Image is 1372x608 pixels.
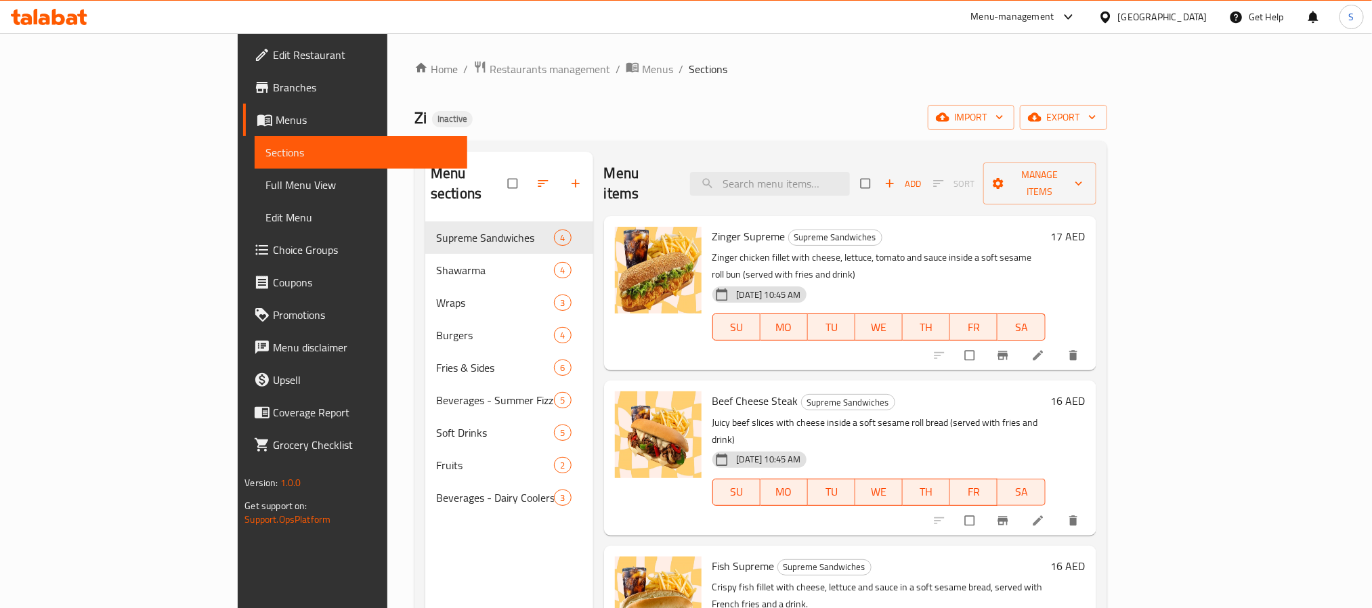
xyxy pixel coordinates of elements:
[265,144,456,160] span: Sections
[884,176,921,192] span: Add
[425,216,593,519] nav: Menu sections
[490,61,610,77] span: Restaurants management
[561,169,593,198] button: Add section
[712,226,786,246] span: Zinger Supreme
[273,274,456,290] span: Coupons
[861,482,897,502] span: WE
[280,474,301,492] span: 1.0.0
[473,60,610,78] a: Restaurants management
[555,459,570,472] span: 2
[554,230,571,246] div: items
[1031,109,1096,126] span: export
[436,295,555,311] span: Wraps
[712,249,1046,283] p: Zinger chicken fillet with cheese, lettuce, tomato and sauce inside a soft sesame roll bun (serve...
[998,313,1045,341] button: SA
[425,351,593,384] div: Fries & Sides6
[436,230,555,246] span: Supreme Sandwiches
[244,511,330,528] a: Support.OpsPlatform
[855,313,903,341] button: WE
[908,318,945,337] span: TH
[957,343,985,368] span: Select to update
[425,481,593,514] div: Beverages - Dairy Coolers3
[244,497,307,515] span: Get support on:
[719,318,755,337] span: SU
[436,392,555,408] span: Beverages - Summer Fizz
[554,327,571,343] div: items
[554,262,571,278] div: items
[679,61,683,77] li: /
[1051,391,1086,410] h6: 16 AED
[265,209,456,225] span: Edit Menu
[712,556,775,576] span: Fish Supreme
[971,9,1054,25] div: Menu-management
[243,71,467,104] a: Branches
[414,60,1107,78] nav: breadcrumb
[903,479,950,506] button: TH
[615,391,702,478] img: Beef Cheese Steak
[861,318,897,337] span: WE
[273,307,456,323] span: Promotions
[998,479,1045,506] button: SA
[615,227,702,313] img: Zinger Supreme
[554,490,571,506] div: items
[555,329,570,342] span: 4
[950,313,998,341] button: FR
[555,232,570,244] span: 4
[813,482,850,502] span: TU
[1058,506,1091,536] button: delete
[616,61,620,77] li: /
[243,234,467,266] a: Choice Groups
[760,313,808,341] button: MO
[555,492,570,504] span: 3
[273,372,456,388] span: Upsell
[908,482,945,502] span: TH
[273,339,456,355] span: Menu disclaimer
[273,437,456,453] span: Grocery Checklist
[1020,105,1107,130] button: export
[243,104,467,136] a: Menus
[808,479,855,506] button: TU
[604,163,674,204] h2: Menu items
[689,61,727,77] span: Sections
[928,105,1014,130] button: import
[801,394,895,410] div: Supreme Sandwiches
[425,449,593,481] div: Fruits2
[436,490,555,506] span: Beverages - Dairy Coolers
[994,167,1085,200] span: Manage items
[712,414,1046,448] p: Juicy beef slices with cheese inside a soft sesame roll bread (served with fries and drink)
[1051,557,1086,576] h6: 16 AED
[731,288,807,301] span: [DATE] 10:45 AM
[881,173,924,194] button: Add
[255,201,467,234] a: Edit Menu
[243,39,467,71] a: Edit Restaurant
[957,508,985,534] span: Select to update
[243,364,467,396] a: Upsell
[425,221,593,254] div: Supreme Sandwiches4
[436,457,555,473] span: Fruits
[712,391,798,411] span: Beef Cheese Steak
[777,559,872,576] div: Supreme Sandwiches
[712,479,760,506] button: SU
[436,327,555,343] span: Burgers
[1003,318,1039,337] span: SA
[436,262,555,278] span: Shawarma
[881,173,924,194] span: Add item
[425,319,593,351] div: Burgers4
[788,230,882,246] div: Supreme Sandwiches
[425,286,593,319] div: Wraps3
[265,177,456,193] span: Full Menu View
[243,331,467,364] a: Menu disclaimer
[808,313,855,341] button: TU
[431,163,508,204] h2: Menu sections
[425,416,593,449] div: Soft Drinks5
[555,394,570,407] span: 5
[425,254,593,286] div: Shawarma4
[255,136,467,169] a: Sections
[626,60,673,78] a: Menus
[853,171,881,196] span: Select section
